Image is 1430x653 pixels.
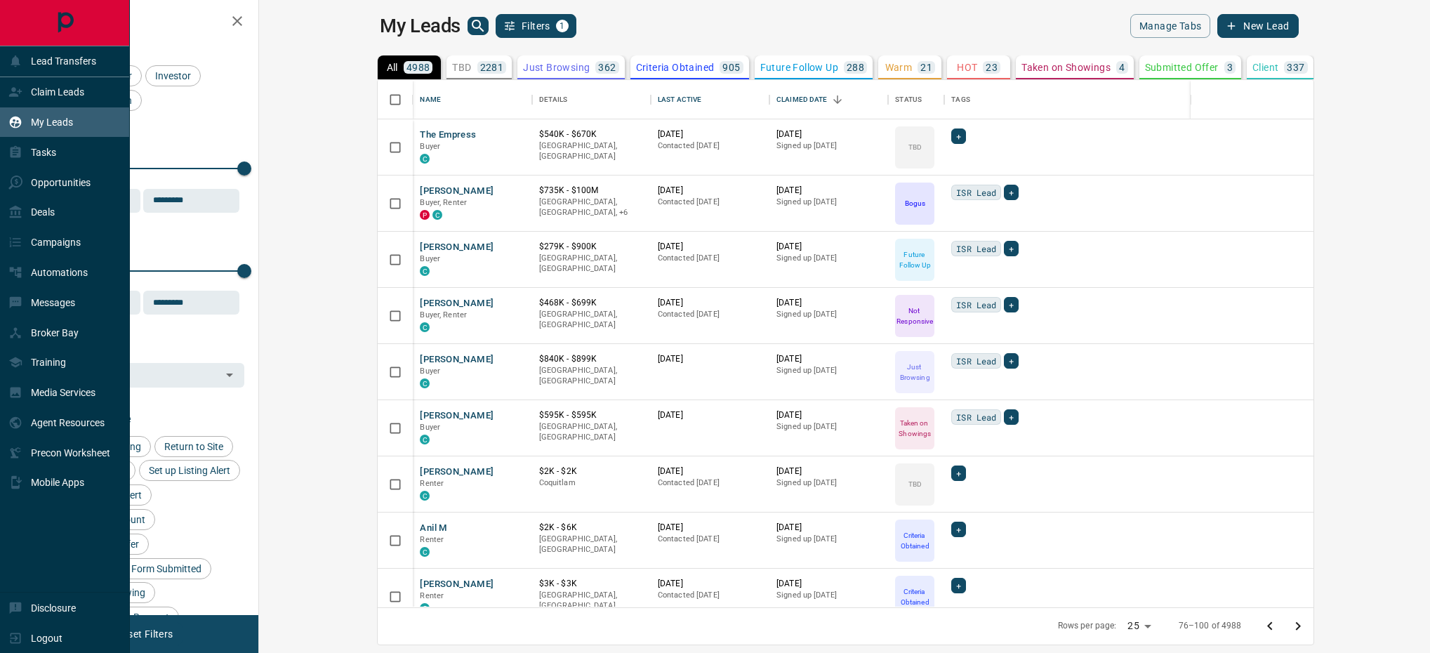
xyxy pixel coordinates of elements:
div: + [1004,185,1019,200]
p: Contacted [DATE] [658,309,762,320]
div: Tags [951,80,970,119]
p: 21 [920,62,932,72]
div: 25 [1122,616,1156,636]
span: + [956,129,961,143]
p: $540K - $670K [539,128,644,140]
div: Name [413,80,531,119]
span: 1 [557,21,567,31]
p: TBD [908,142,922,152]
p: $595K - $595K [539,409,644,421]
p: $279K - $900K [539,241,644,253]
span: ISR Lead [956,298,996,312]
div: condos.ca [420,603,430,613]
p: Signed up [DATE] [776,253,881,264]
p: Just Browsing [523,62,590,72]
div: Investor [145,65,201,86]
p: [GEOGRAPHIC_DATA], [GEOGRAPHIC_DATA] [539,140,644,162]
p: Signed up [DATE] [776,309,881,320]
p: [GEOGRAPHIC_DATA], [GEOGRAPHIC_DATA] [539,421,644,443]
p: 288 [847,62,864,72]
span: + [1009,298,1014,312]
p: Signed up [DATE] [776,365,881,376]
p: Client [1252,62,1278,72]
button: [PERSON_NAME] [420,185,494,198]
span: + [1009,410,1014,424]
p: Criteria Obtained [636,62,715,72]
div: condos.ca [432,210,442,220]
button: Sort [828,90,847,110]
div: Set up Listing Alert [139,460,240,481]
p: [DATE] [776,128,881,140]
p: [DATE] [658,466,762,477]
p: Rows per page: [1058,620,1117,632]
p: Contacted [DATE] [658,140,762,152]
p: Contacted [DATE] [658,534,762,545]
p: [DATE] [658,578,762,590]
div: + [1004,241,1019,256]
p: 2281 [480,62,504,72]
div: Name [420,80,441,119]
p: 905 [722,62,740,72]
p: Taken on Showings [1021,62,1111,72]
p: [GEOGRAPHIC_DATA], [GEOGRAPHIC_DATA] [539,253,644,275]
button: [PERSON_NAME] [420,409,494,423]
p: TBD [452,62,471,72]
span: Buyer, Renter [420,198,467,207]
div: Return to Site [154,436,233,457]
span: + [956,579,961,593]
p: [DATE] [776,297,881,309]
div: + [951,466,966,481]
p: [DATE] [776,466,881,477]
p: [DATE] [658,522,762,534]
div: condos.ca [420,322,430,332]
button: [PERSON_NAME] [420,466,494,479]
div: condos.ca [420,491,430,501]
button: Open [220,365,239,385]
p: [DATE] [776,578,881,590]
div: + [951,128,966,144]
p: [GEOGRAPHIC_DATA], [GEOGRAPHIC_DATA] [539,365,644,387]
button: Go to next page [1284,612,1312,640]
p: 3 [1227,62,1233,72]
p: Signed up [DATE] [776,477,881,489]
p: Contacted [DATE] [658,197,762,208]
span: Investor [150,70,196,81]
p: Submitted Offer [1145,62,1219,72]
p: 362 [598,62,616,72]
div: condos.ca [420,154,430,164]
p: Warm [885,62,913,72]
p: [DATE] [776,185,881,197]
button: New Lead [1217,14,1298,38]
div: Tags [944,80,1419,119]
div: condos.ca [420,435,430,444]
button: [PERSON_NAME] [420,353,494,367]
div: Claimed Date [769,80,888,119]
p: HOT [957,62,977,72]
p: [DATE] [658,128,762,140]
div: Details [532,80,651,119]
div: Details [539,80,568,119]
span: + [1009,185,1014,199]
div: condos.ca [420,266,430,276]
p: 337 [1287,62,1304,72]
p: [DATE] [776,522,881,534]
button: [PERSON_NAME] [420,578,494,591]
div: + [1004,353,1019,369]
p: $468K - $699K [539,297,644,309]
p: 76–100 of 4988 [1179,620,1242,632]
p: [DATE] [658,297,762,309]
p: All [387,62,398,72]
button: The Empress [420,128,476,142]
p: Future Follow Up [896,249,933,270]
button: search button [468,17,489,35]
p: Just Browsing [896,362,933,383]
p: Signed up [DATE] [776,590,881,601]
p: Criteria Obtained [896,530,933,551]
p: [DATE] [658,185,762,197]
p: $2K - $6K [539,522,644,534]
p: Signed up [DATE] [776,421,881,433]
button: Manage Tabs [1130,14,1210,38]
p: $3K - $3K [539,578,644,590]
p: East York, Etobicoke, Midtown | Central, West End, York Crosstown, Toronto [539,197,644,218]
div: Status [895,80,922,119]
